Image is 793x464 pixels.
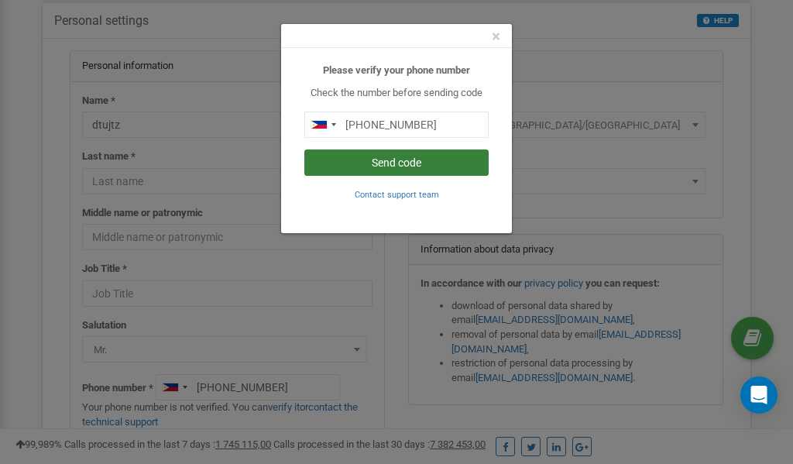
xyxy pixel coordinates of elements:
[355,188,439,200] a: Contact support team
[492,29,500,45] button: Close
[304,150,489,176] button: Send code
[740,376,778,414] div: Open Intercom Messenger
[323,64,470,76] b: Please verify your phone number
[304,86,489,101] p: Check the number before sending code
[305,112,341,137] div: Telephone country code
[355,190,439,200] small: Contact support team
[304,112,489,138] input: 0905 123 4567
[492,27,500,46] span: ×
